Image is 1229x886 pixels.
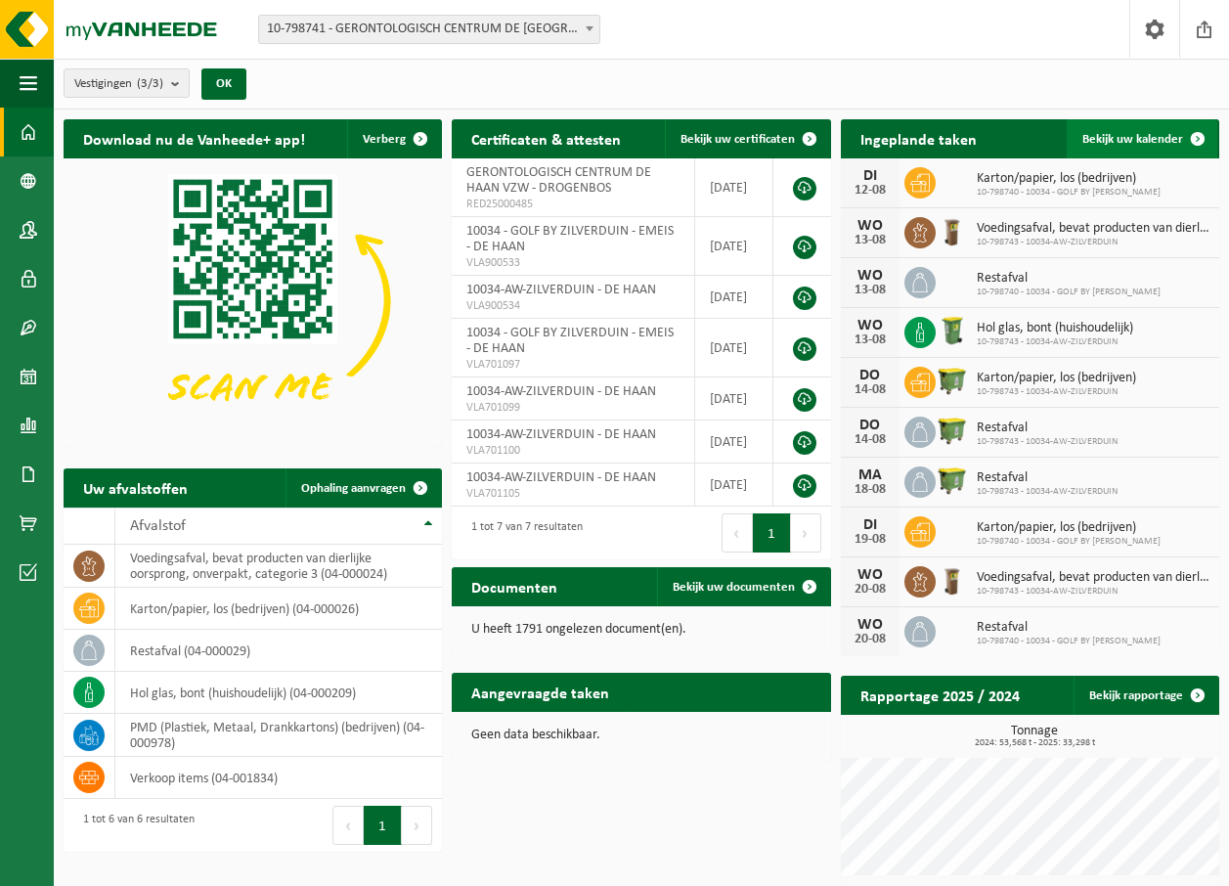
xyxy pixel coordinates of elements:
[471,623,811,637] p: U heeft 1791 ongelezen document(en).
[74,69,163,99] span: Vestigingen
[466,443,680,459] span: VLA701100
[466,400,680,416] span: VLA701099
[851,483,890,497] div: 18-08
[461,511,583,554] div: 1 tot 7 van 7 resultaten
[115,630,442,672] td: restafval (04-000029)
[977,237,1209,248] span: 10-798743 - 10034-AW-ZILVERDUIN
[466,197,680,212] span: RED25000485
[851,418,890,433] div: DO
[665,119,829,158] a: Bekijk uw certificaten
[115,545,442,588] td: voedingsafval, bevat producten van dierlijke oorsprong, onverpakt, categorie 3 (04-000024)
[258,15,600,44] span: 10-798741 - GERONTOLOGISCH CENTRUM DE HAAN VZW - DROGENBOS
[695,464,772,507] td: [DATE]
[977,570,1209,586] span: Voedingsafval, bevat producten van dierlijke oorsprong, onverpakt, categorie 3
[695,319,772,377] td: [DATE]
[115,672,442,714] td: hol glas, bont (huishoudelijk) (04-000209)
[363,133,406,146] span: Verberg
[695,158,772,217] td: [DATE]
[466,384,656,399] span: 10034-AW-ZILVERDUIN - DE HAAN
[977,520,1161,536] span: Karton/papier, los (bedrijven)
[466,357,680,373] span: VLA701097
[673,581,795,594] span: Bekijk uw documenten
[851,583,890,597] div: 20-08
[73,804,195,847] div: 1 tot 6 van 6 resultaten
[695,421,772,464] td: [DATE]
[364,806,402,845] button: 1
[977,171,1161,187] span: Karton/papier, los (bedrijven)
[402,806,432,845] button: Next
[115,714,442,757] td: PMD (Plastiek, Metaal, Drankkartons) (bedrijven) (04-000978)
[851,168,890,184] div: DI
[466,326,674,356] span: 10034 - GOLF BY ZILVERDUIN - EMEIS - DE HAAN
[1067,119,1217,158] a: Bekijk uw kalender
[851,218,890,234] div: WO
[977,470,1118,486] span: Restafval
[851,467,890,483] div: MA
[977,371,1136,386] span: Karton/papier, los (bedrijven)
[936,563,969,597] img: WB-0140-HPE-BN-01
[851,567,890,583] div: WO
[851,368,890,383] div: DO
[851,318,890,333] div: WO
[466,298,680,314] span: VLA900534
[259,16,599,43] span: 10-798741 - GERONTOLOGISCH CENTRUM DE HAAN VZW - DROGENBOS
[64,468,207,507] h2: Uw afvalstoffen
[936,414,969,447] img: WB-1100-HPE-GN-50
[466,427,656,442] span: 10034-AW-ZILVERDUIN - DE HAAN
[471,729,811,742] p: Geen data beschikbaar.
[936,464,969,497] img: WB-1100-HPE-GN-50
[285,468,440,508] a: Ophaling aanvragen
[680,133,795,146] span: Bekijk uw certificaten
[466,165,651,196] span: GERONTOLOGISCH CENTRUM DE HAAN VZW - DROGENBOS
[851,284,890,297] div: 13-08
[452,673,629,711] h2: Aangevraagde taken
[1082,133,1183,146] span: Bekijk uw kalender
[64,119,325,157] h2: Download nu de Vanheede+ app!
[977,221,1209,237] span: Voedingsafval, bevat producten van dierlijke oorsprong, onverpakt, categorie 3
[466,486,680,502] span: VLA701105
[332,806,364,845] button: Previous
[851,433,890,447] div: 14-08
[851,617,890,633] div: WO
[936,364,969,397] img: WB-1100-HPE-GN-50
[977,187,1161,199] span: 10-798740 - 10034 - GOLF BY [PERSON_NAME]
[347,119,440,158] button: Verberg
[753,513,791,553] button: 1
[130,518,186,534] span: Afvalstof
[936,314,969,347] img: WB-0240-HPE-GN-50
[851,725,1219,748] h3: Tonnage
[841,119,996,157] h2: Ingeplande taken
[201,68,246,100] button: OK
[466,470,656,485] span: 10034-AW-ZILVERDUIN - DE HAAN
[977,386,1136,398] span: 10-798743 - 10034-AW-ZILVERDUIN
[466,255,680,271] span: VLA900533
[657,567,829,606] a: Bekijk uw documenten
[977,287,1161,298] span: 10-798740 - 10034 - GOLF BY [PERSON_NAME]
[466,283,656,297] span: 10034-AW-ZILVERDUIN - DE HAAN
[115,757,442,799] td: verkoop items (04-001834)
[64,68,190,98] button: Vestigingen(3/3)
[977,636,1161,647] span: 10-798740 - 10034 - GOLF BY [PERSON_NAME]
[695,377,772,421] td: [DATE]
[466,224,674,254] span: 10034 - GOLF BY ZILVERDUIN - EMEIS - DE HAAN
[851,738,1219,748] span: 2024: 53,568 t - 2025: 33,298 t
[301,482,406,495] span: Ophaling aanvragen
[64,158,442,443] img: Download de VHEPlus App
[851,383,890,397] div: 14-08
[977,486,1118,498] span: 10-798743 - 10034-AW-ZILVERDUIN
[695,276,772,319] td: [DATE]
[851,633,890,646] div: 20-08
[851,268,890,284] div: WO
[977,421,1118,436] span: Restafval
[977,436,1118,448] span: 10-798743 - 10034-AW-ZILVERDUIN
[695,217,772,276] td: [DATE]
[851,333,890,347] div: 13-08
[977,321,1133,336] span: Hol glas, bont (huishoudelijk)
[452,567,577,605] h2: Documenten
[977,586,1209,598] span: 10-798743 - 10034-AW-ZILVERDUIN
[452,119,640,157] h2: Certificaten & attesten
[851,234,890,247] div: 13-08
[851,517,890,533] div: DI
[977,271,1161,287] span: Restafval
[137,77,163,90] count: (3/3)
